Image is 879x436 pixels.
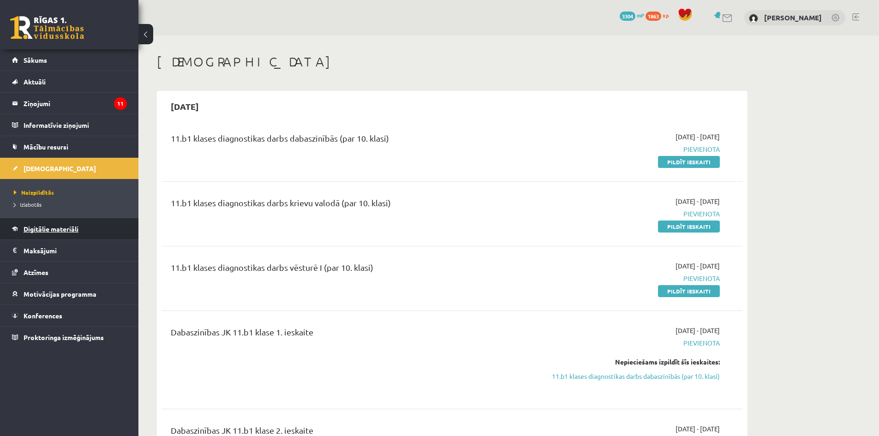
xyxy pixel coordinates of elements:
[676,326,720,335] span: [DATE] - [DATE]
[24,56,47,64] span: Sākums
[171,197,532,214] div: 11.b1 klases diagnostikas darbs krievu valodā (par 10. klasi)
[24,78,46,86] span: Aktuāli
[157,54,747,70] h1: [DEMOGRAPHIC_DATA]
[546,338,720,348] span: Pievienota
[14,188,129,197] a: Neizpildītās
[12,114,127,136] a: Informatīvie ziņojumi
[637,12,644,19] span: mP
[171,326,532,343] div: Dabaszinības JK 11.b1 klase 1. ieskaite
[24,268,48,276] span: Atzīmes
[171,132,532,149] div: 11.b1 klases diagnostikas darbs dabaszinībās (par 10. klasi)
[12,283,127,305] a: Motivācijas programma
[161,96,208,117] h2: [DATE]
[24,164,96,173] span: [DEMOGRAPHIC_DATA]
[676,424,720,434] span: [DATE] - [DATE]
[646,12,661,21] span: 1863
[676,197,720,206] span: [DATE] - [DATE]
[546,144,720,154] span: Pievienota
[546,357,720,367] div: Nepieciešams izpildīt šīs ieskaites:
[764,13,822,22] a: [PERSON_NAME]
[24,143,68,151] span: Mācību resursi
[12,93,127,114] a: Ziņojumi11
[24,290,96,298] span: Motivācijas programma
[10,16,84,39] a: Rīgas 1. Tālmācības vidusskola
[12,327,127,348] a: Proktoringa izmēģinājums
[24,240,127,261] legend: Maksājumi
[24,311,62,320] span: Konferences
[12,262,127,283] a: Atzīmes
[658,285,720,297] a: Pildīt ieskaiti
[14,201,42,208] span: Izlabotās
[620,12,644,19] a: 3304 mP
[546,274,720,283] span: Pievienota
[749,14,758,23] img: Viktorija Borhova
[114,97,127,110] i: 11
[24,93,127,114] legend: Ziņojumi
[12,240,127,261] a: Maksājumi
[663,12,669,19] span: xp
[12,158,127,179] a: [DEMOGRAPHIC_DATA]
[646,12,673,19] a: 1863 xp
[658,221,720,233] a: Pildīt ieskaiti
[12,71,127,92] a: Aktuāli
[24,333,104,341] span: Proktoringa izmēģinājums
[24,114,127,136] legend: Informatīvie ziņojumi
[12,136,127,157] a: Mācību resursi
[171,261,532,278] div: 11.b1 klases diagnostikas darbs vēsturē I (par 10. klasi)
[676,261,720,271] span: [DATE] - [DATE]
[12,305,127,326] a: Konferences
[24,225,78,233] span: Digitālie materiāli
[12,49,127,71] a: Sākums
[546,209,720,219] span: Pievienota
[546,371,720,381] a: 11.b1 klases diagnostikas darbs dabaszinībās (par 10. klasi)
[658,156,720,168] a: Pildīt ieskaiti
[14,189,54,196] span: Neizpildītās
[12,218,127,239] a: Digitālie materiāli
[14,200,129,209] a: Izlabotās
[620,12,635,21] span: 3304
[676,132,720,142] span: [DATE] - [DATE]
